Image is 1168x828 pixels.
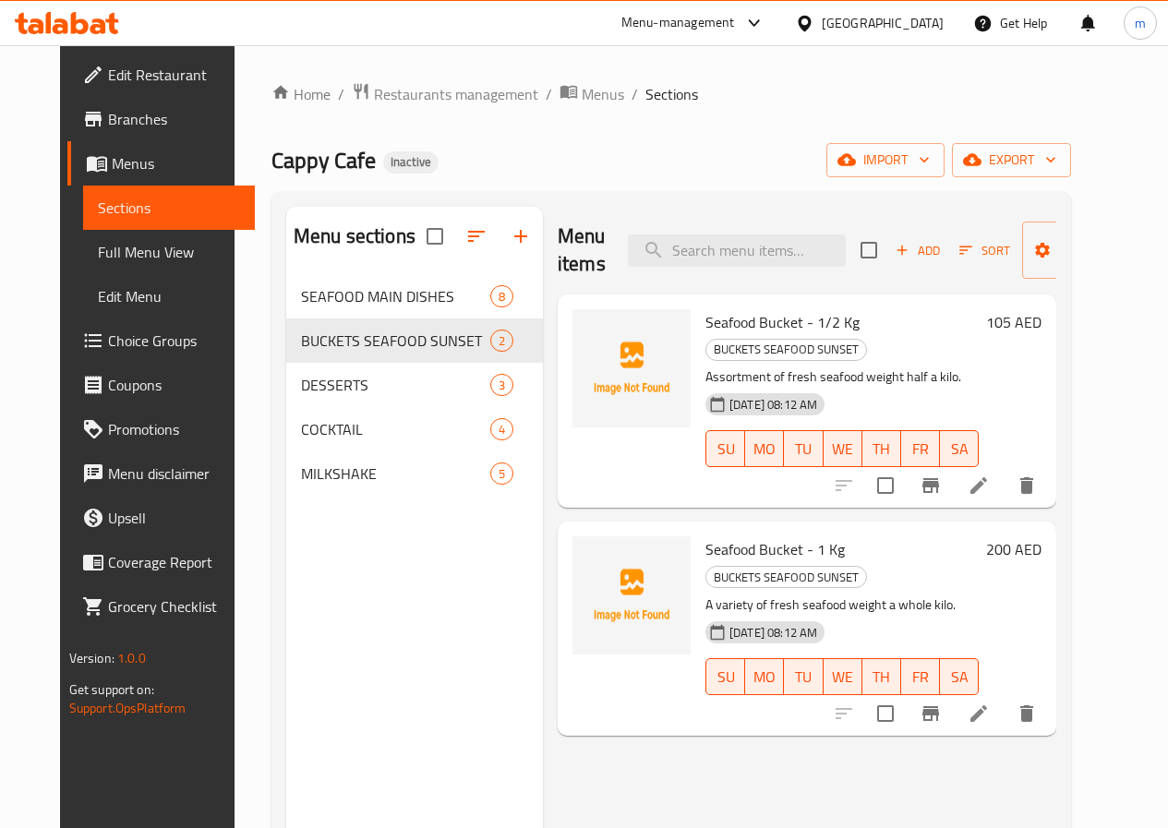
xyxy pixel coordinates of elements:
img: Seafood Bucket - 1/2 Kg [572,309,691,427]
a: Choice Groups [67,318,255,363]
div: BUCKETS SEAFOOD SUNSET2 [286,318,543,363]
span: [DATE] 08:12 AM [722,396,825,414]
span: Menus [112,152,240,174]
span: Sections [645,83,698,105]
span: 4 [491,421,512,438]
span: m [1135,13,1146,33]
span: Restaurants management [374,83,538,105]
span: Menu disclaimer [108,462,240,485]
div: SEAFOOD MAIN DISHES [301,285,490,307]
button: TH [862,658,901,695]
div: SEAFOOD MAIN DISHES8 [286,274,543,318]
h6: 200 AED [986,536,1042,562]
div: [GEOGRAPHIC_DATA] [822,13,944,33]
span: TU [791,436,815,462]
p: Assortment of fresh seafood weight half a kilo. [705,366,979,389]
span: MO [753,664,777,690]
button: Manage items [1022,222,1146,279]
a: Branches [67,97,255,141]
span: import [841,149,930,172]
span: Sort [959,240,1010,261]
a: Coverage Report [67,540,255,584]
span: SA [947,436,971,462]
span: Seafood Bucket - 1/2 Kg [705,308,860,336]
span: BUCKETS SEAFOOD SUNSET [706,339,866,360]
a: Edit Restaurant [67,53,255,97]
button: WE [824,430,862,467]
div: MILKSHAKE5 [286,451,543,496]
a: Upsell [67,496,255,540]
button: TH [862,430,901,467]
span: COCKTAIL [301,418,490,440]
a: Home [271,83,331,105]
span: MO [753,436,777,462]
a: Promotions [67,407,255,451]
span: Version: [69,646,114,670]
button: FR [901,430,940,467]
button: MO [745,658,784,695]
img: Seafood Bucket - 1 Kg [572,536,691,654]
h2: Menu items [558,222,606,278]
span: DESSERTS [301,374,490,396]
span: WE [831,436,855,462]
button: delete [1005,691,1049,736]
span: TH [870,436,894,462]
span: Add [893,240,943,261]
button: FR [901,658,940,695]
span: Manage items [1037,227,1131,273]
span: Coupons [108,374,240,396]
button: export [952,143,1071,177]
button: SA [940,658,979,695]
span: Branches [108,108,240,130]
span: Promotions [108,418,240,440]
span: Edit Menu [98,285,240,307]
div: BUCKETS SEAFOOD SUNSET [705,566,867,588]
span: MILKSHAKE [301,462,490,485]
h2: Menu sections [294,222,415,250]
span: Choice Groups [108,330,240,352]
a: Support.OpsPlatform [69,696,187,720]
span: Inactive [383,154,439,170]
span: export [967,149,1056,172]
span: Full Menu View [98,241,240,263]
span: Select section [849,231,888,270]
button: Branch-specific-item [909,691,953,736]
span: Grocery Checklist [108,595,240,618]
span: Menus [582,83,624,105]
a: Sections [83,186,255,230]
span: 8 [491,288,512,306]
span: FR [909,664,933,690]
p: A variety of fresh seafood weight a whole kilo. [705,594,979,617]
span: Seafood Bucket - 1 Kg [705,535,845,563]
button: Sort [955,236,1015,265]
li: / [632,83,638,105]
div: items [490,285,513,307]
span: Select to update [866,694,905,733]
span: TH [870,664,894,690]
button: TU [784,658,823,695]
button: Add [888,236,947,265]
button: import [826,143,945,177]
span: SA [947,664,971,690]
span: Cappy Cafe [271,139,376,181]
span: BUCKETS SEAFOOD SUNSET [301,330,490,352]
span: BUCKETS SEAFOOD SUNSET [706,567,866,588]
h6: 105 AED [986,309,1042,335]
div: items [490,374,513,396]
li: / [546,83,552,105]
span: Select all sections [415,217,454,256]
div: DESSERTS3 [286,363,543,407]
span: 2 [491,332,512,350]
div: items [490,418,513,440]
span: 1.0.0 [117,646,146,670]
div: Menu-management [621,12,735,34]
a: Menus [560,82,624,106]
nav: Menu sections [286,267,543,503]
span: Get support on: [69,678,154,702]
a: Coupons [67,363,255,407]
span: Sort sections [454,214,499,258]
input: search [628,234,846,267]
